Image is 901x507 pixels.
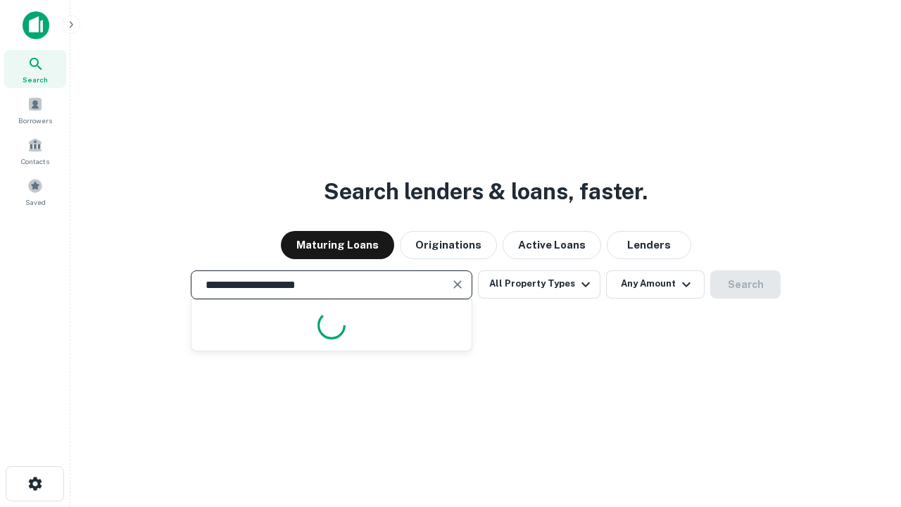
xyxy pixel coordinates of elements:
[23,74,48,85] span: Search
[281,231,394,259] button: Maturing Loans
[606,270,705,299] button: Any Amount
[4,132,66,170] a: Contacts
[4,173,66,211] a: Saved
[23,11,49,39] img: capitalize-icon.png
[21,156,49,167] span: Contacts
[324,175,648,208] h3: Search lenders & loans, faster.
[503,231,601,259] button: Active Loans
[4,91,66,129] a: Borrowers
[831,394,901,462] iframe: Chat Widget
[478,270,600,299] button: All Property Types
[4,50,66,88] a: Search
[607,231,691,259] button: Lenders
[400,231,497,259] button: Originations
[448,275,467,294] button: Clear
[25,196,46,208] span: Saved
[18,115,52,126] span: Borrowers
